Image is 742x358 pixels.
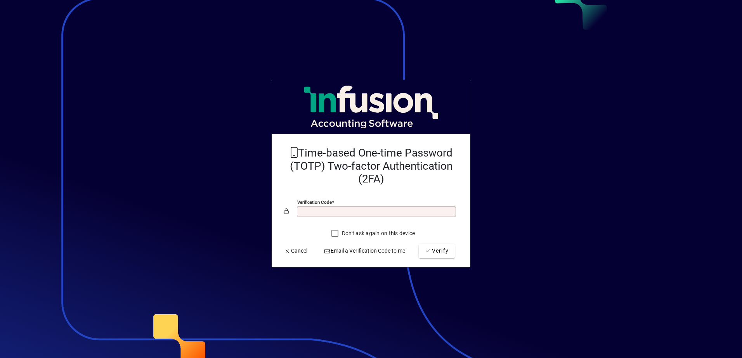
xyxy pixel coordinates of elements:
span: Verify [425,247,449,255]
button: Cancel [281,244,310,258]
mat-label: Verification code [297,200,332,205]
span: Email a Verification Code to me [324,247,406,255]
h2: Time-based One-time Password (TOTP) Two-factor Authentication (2FA) [284,146,458,186]
span: Cancel [284,247,307,255]
button: Verify [419,244,455,258]
button: Email a Verification Code to me [321,244,409,258]
label: Don't ask again on this device [340,229,415,237]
